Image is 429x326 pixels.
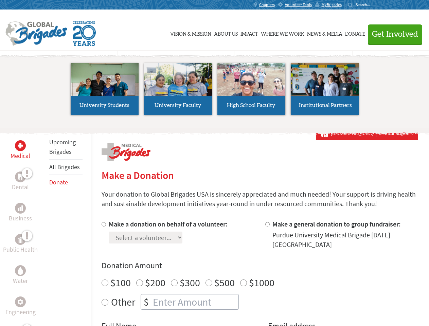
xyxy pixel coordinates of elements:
a: Public HealthPublic Health [3,234,38,254]
span: Chapters [259,2,275,7]
div: Dental [15,171,26,182]
a: University Students [71,63,139,115]
div: Public Health [15,234,26,245]
img: menu_brigades_submenu_4.jpg [291,63,359,108]
img: Medical [18,143,23,148]
img: Business [18,205,23,211]
h2: Make a Donation [102,169,418,181]
h4: Donation Amount [102,260,418,271]
div: Medical [15,140,26,151]
a: Vision & Mission [170,16,211,50]
p: Your donation to Global Brigades USA is sincerely appreciated and much needed! Your support is dr... [102,189,418,209]
a: Donate [345,16,365,50]
label: $500 [214,276,235,289]
img: menu_brigades_submenu_3.jpg [217,63,285,96]
span: University Faculty [155,103,201,108]
a: Upcoming Brigades [49,138,76,156]
div: Purdue University Medical Brigade [DATE] [GEOGRAPHIC_DATA] [272,230,418,249]
p: Business [9,214,32,223]
span: Institutional Partners [299,103,352,108]
img: Dental [18,174,23,180]
a: EngineeringEngineering [5,296,36,317]
img: Public Health [18,236,23,243]
p: Public Health [3,245,38,254]
p: Engineering [5,307,36,317]
a: WaterWater [13,265,28,286]
input: Search... [356,2,375,7]
a: Where We Work [261,16,304,50]
p: Dental [12,182,29,192]
button: Get Involved [368,24,422,44]
a: Impact [240,16,258,50]
a: Donate [49,178,68,186]
span: Get Involved [372,30,418,38]
label: $200 [145,276,165,289]
span: University Students [79,103,129,108]
div: Water [15,265,26,276]
img: menu_brigades_submenu_1.jpg [71,63,139,108]
img: menu_brigades_submenu_2.jpg [144,63,212,109]
p: Medical [11,151,30,161]
label: Make a general donation to group fundraiser: [272,220,401,228]
li: Upcoming Brigades [49,135,83,160]
a: MedicalMedical [11,140,30,161]
a: About Us [214,16,238,50]
img: logo-medical.png [102,143,150,161]
img: Global Brigades Logo [5,21,67,46]
img: Water [18,267,23,274]
input: Enter Amount [151,294,238,309]
img: Engineering [18,299,23,305]
a: BusinessBusiness [9,203,32,223]
span: MyBrigades [322,2,342,7]
span: Volunteer Tools [285,2,312,7]
label: Make a donation on behalf of a volunteer: [109,220,228,228]
label: $100 [110,276,131,289]
div: Business [15,203,26,214]
a: University Faculty [144,63,212,115]
li: Donate [49,175,83,190]
label: Other [111,294,135,310]
label: $1000 [249,276,274,289]
a: High School Faculty [217,63,285,115]
a: All Brigades [49,163,80,171]
label: $300 [180,276,200,289]
div: Engineering [15,296,26,307]
a: Institutional Partners [291,63,359,115]
img: Global Brigades Celebrating 20 Years [73,21,96,46]
p: Water [13,276,28,286]
a: DentalDental [12,171,29,192]
a: News & Media [307,16,342,50]
span: High School Faculty [227,103,275,108]
div: $ [141,294,151,309]
li: All Brigades [49,160,83,175]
